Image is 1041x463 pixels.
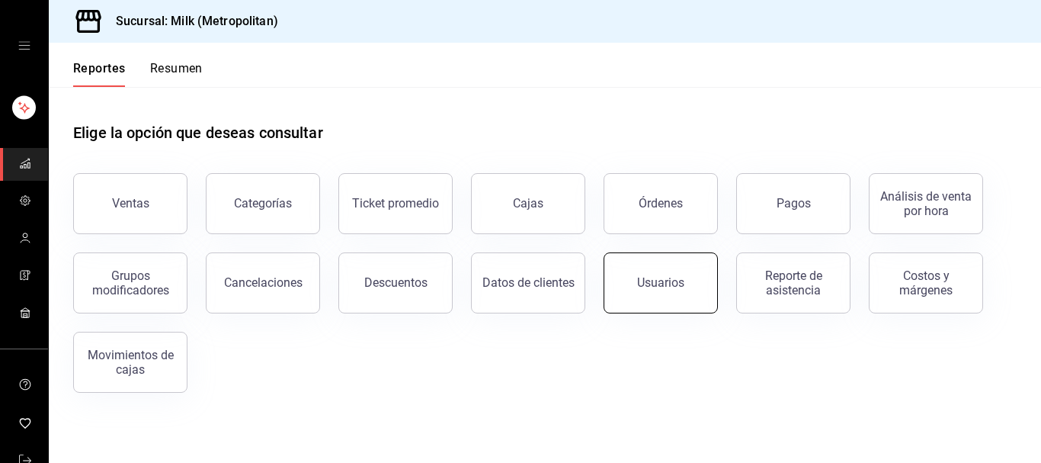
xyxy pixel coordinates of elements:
[104,12,278,31] h3: Sucursal: Milk (Metropolitan)
[604,252,718,313] button: Usuarios
[83,348,178,377] div: Movimientos de cajas
[471,252,585,313] button: Datos de clientes
[639,196,683,211] div: Órdenes
[879,189,973,218] div: Análisis de venta por hora
[338,252,453,313] button: Descuentos
[746,268,841,297] div: Reporte de asistencia
[879,268,973,297] div: Costos y márgenes
[18,40,30,52] button: open drawer
[338,173,453,234] button: Ticket promedio
[364,275,428,290] div: Descuentos
[604,173,718,234] button: Órdenes
[777,196,811,211] div: Pagos
[234,196,292,211] div: Categorías
[206,252,320,313] button: Cancelaciones
[224,275,303,290] div: Cancelaciones
[150,61,203,87] button: Resumen
[73,61,126,87] button: Reportes
[352,196,439,211] div: Ticket promedio
[482,275,575,290] div: Datos de clientes
[513,195,544,213] div: Cajas
[83,268,178,297] div: Grupos modificadores
[73,332,187,393] button: Movimientos de cajas
[73,173,187,234] button: Ventas
[637,275,684,290] div: Usuarios
[869,173,983,234] button: Análisis de venta por hora
[206,173,320,234] button: Categorías
[736,252,850,313] button: Reporte de asistencia
[736,173,850,234] button: Pagos
[73,61,203,87] div: navigation tabs
[112,196,149,211] div: Ventas
[73,252,187,313] button: Grupos modificadores
[73,121,323,144] h1: Elige la opción que deseas consultar
[869,252,983,313] button: Costos y márgenes
[471,173,585,234] a: Cajas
